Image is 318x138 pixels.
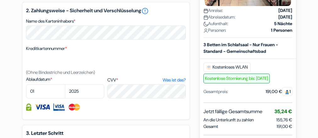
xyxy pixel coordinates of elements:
[203,123,218,130] span: Gesamt
[53,103,65,111] img: Visa Electron
[26,76,104,83] label: Ablaufdatum
[206,64,211,69] img: free_wifi.svg
[203,20,229,27] span: Aufenthalt:
[26,7,186,15] h5: 2. Zahlungsweise - Sicherheit und Verschlüsselung
[285,89,289,94] img: guest.svg
[278,7,292,14] strong: [DATE]
[68,103,81,111] img: Master Card
[203,62,251,72] span: Kostenloses WLAN
[203,41,278,54] b: 3 Betten im Schlafsaal - Nur Frauen - Standard - Gemeinschaftsbad
[274,20,292,27] strong: 5 Nächte
[203,15,208,19] img: calendar.svg
[203,27,226,33] span: Personen:
[282,87,292,96] span: 1
[203,73,270,83] span: Kostenlose Stornierung bis: [DATE]
[203,14,235,20] span: Abreisedatum:
[26,130,186,136] h5: 3. Letzter Schritt
[26,45,67,52] label: Kreditkartennummer
[274,108,292,114] span: 35,24 €
[26,69,95,75] small: (Ohne Bindestriche und Leerzeichen)
[162,77,186,83] a: Was ist das?
[266,88,292,95] div: 191,00 €
[203,116,254,123] span: An die Unterkunft zu zahlen
[35,103,50,111] img: Visa
[203,28,208,33] img: user_icon.svg
[203,88,228,95] div: Gesamtpreis:
[276,117,292,122] span: 155,76 €
[203,21,208,26] img: moon.svg
[203,8,208,13] img: calendar.svg
[107,77,186,83] label: CVV
[26,103,31,111] img: Kreditkarteninformationen sind vollständig verschlüsselt und gesichert
[203,108,262,115] span: Jetzt fällige Gesamtsumme
[141,7,149,15] a: error_outline
[277,123,292,130] span: 191,00 €
[278,14,292,20] strong: [DATE]
[26,18,75,25] label: Name des Karteninhabers
[203,7,223,14] span: Anreise:
[271,27,292,33] strong: 1 Personen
